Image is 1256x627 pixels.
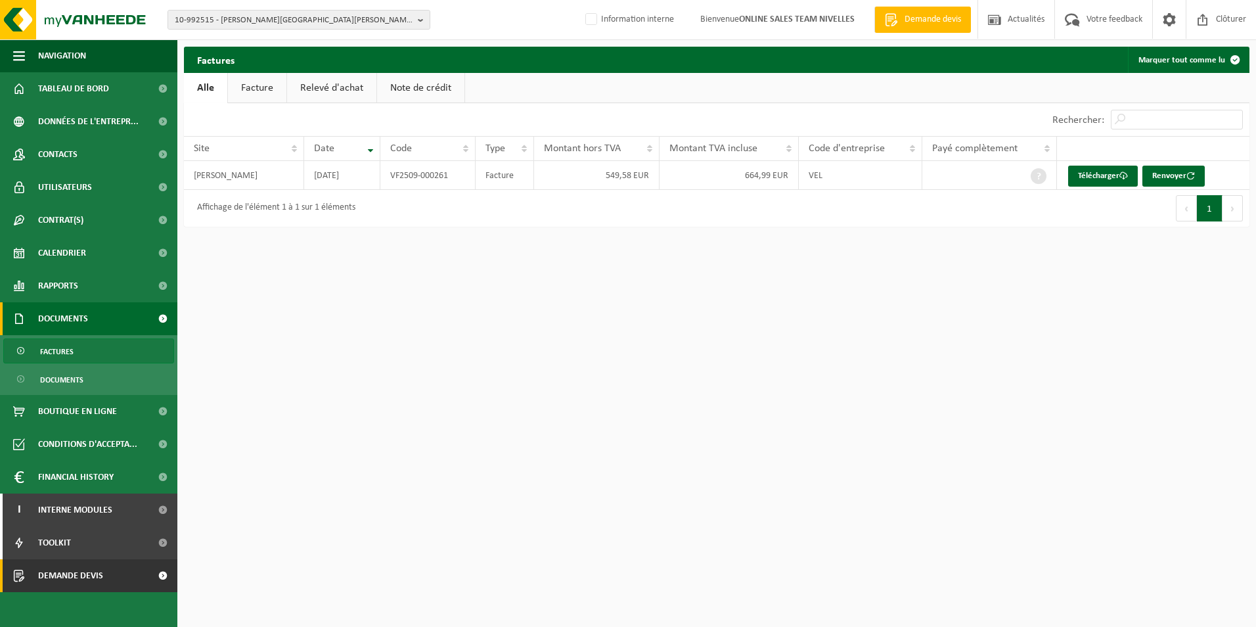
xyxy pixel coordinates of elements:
[228,73,286,103] a: Facture
[314,143,334,154] span: Date
[40,339,74,364] span: Factures
[534,161,660,190] td: 549,58 EUR
[932,143,1018,154] span: Payé complètement
[175,11,413,30] span: 10-992515 - [PERSON_NAME][GEOGRAPHIC_DATA][PERSON_NAME]
[38,559,103,592] span: Demande devis
[13,494,25,526] span: I
[191,197,355,220] div: Affichage de l'élément 1 à 1 sur 1 éléments
[38,428,137,461] span: Conditions d'accepta...
[380,161,476,190] td: VF2509-000261
[901,13,964,26] span: Demande devis
[38,494,112,526] span: Interne modules
[739,14,855,24] strong: ONLINE SALES TEAM NIVELLES
[669,143,757,154] span: Montant TVA incluse
[1176,195,1197,221] button: Previous
[1052,115,1104,126] label: Rechercher:
[660,161,799,190] td: 664,99 EUR
[809,143,885,154] span: Code d'entreprise
[194,143,210,154] span: Site
[38,526,71,559] span: Toolkit
[38,237,86,269] span: Calendrier
[38,39,86,72] span: Navigation
[583,10,674,30] label: Information interne
[544,143,621,154] span: Montant hors TVA
[1142,166,1205,187] button: Renvoyer
[38,395,117,428] span: Boutique en ligne
[287,73,376,103] a: Relevé d'achat
[184,73,227,103] a: Alle
[1222,195,1243,221] button: Next
[390,143,412,154] span: Code
[38,105,139,138] span: Données de l'entrepr...
[168,10,430,30] button: 10-992515 - [PERSON_NAME][GEOGRAPHIC_DATA][PERSON_NAME]
[799,161,923,190] td: VEL
[1197,195,1222,221] button: 1
[38,138,78,171] span: Contacts
[38,72,109,105] span: Tableau de bord
[377,73,464,103] a: Note de crédit
[874,7,971,33] a: Demande devis
[304,161,380,190] td: [DATE]
[38,171,92,204] span: Utilisateurs
[184,47,248,72] h2: Factures
[184,161,304,190] td: [PERSON_NAME]
[40,367,83,392] span: Documents
[38,461,114,494] span: Financial History
[38,302,88,335] span: Documents
[3,367,174,392] a: Documents
[1068,166,1138,187] a: Télécharger
[38,269,78,302] span: Rapports
[38,204,83,237] span: Contrat(s)
[485,143,505,154] span: Type
[3,338,174,363] a: Factures
[1128,47,1248,73] button: Marquer tout comme lu
[476,161,533,190] td: Facture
